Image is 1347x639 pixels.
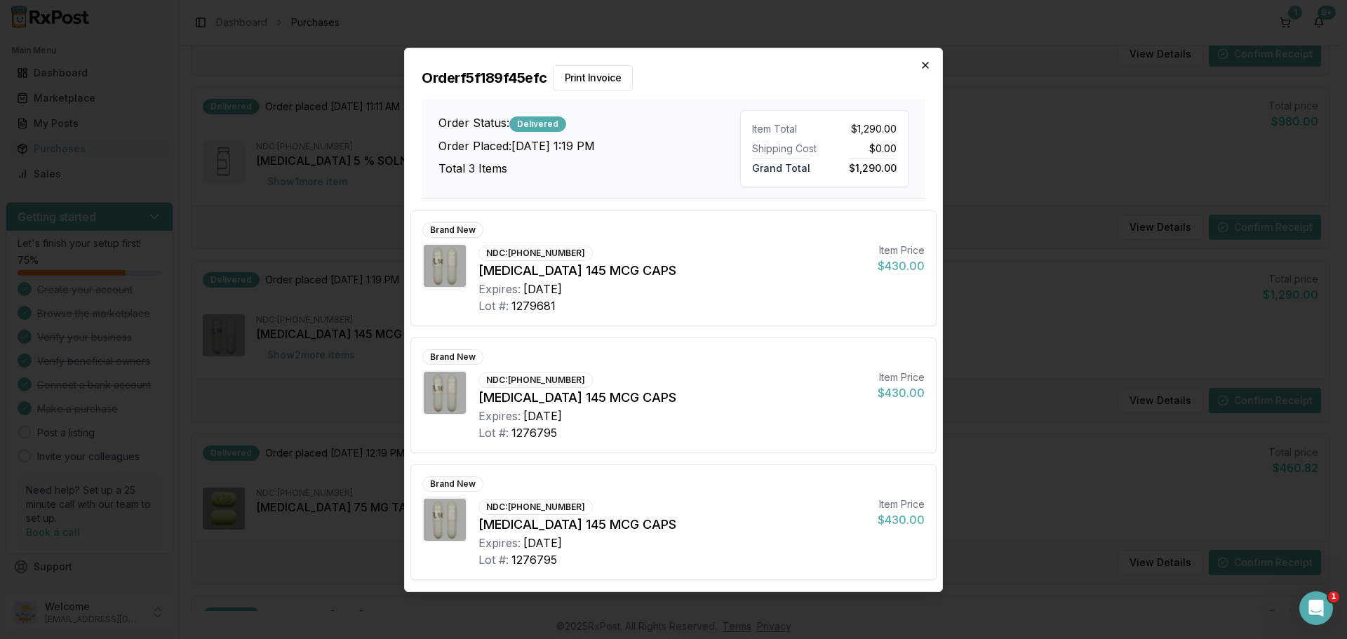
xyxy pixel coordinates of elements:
div: Expires: [478,281,521,297]
div: Brand New [422,349,483,365]
div: [MEDICAL_DATA] 145 MCG CAPS [478,261,866,281]
img: Linzess 145 MCG CAPS [424,245,466,287]
div: Brand New [422,476,483,492]
div: Expires: [478,408,521,424]
div: NDC: [PHONE_NUMBER] [478,499,593,515]
img: Linzess 145 MCG CAPS [424,372,466,414]
div: Shipping Cost [752,142,819,156]
div: $430.00 [878,257,925,274]
div: Lot #: [478,551,509,568]
div: Expires: [478,534,521,551]
h2: Order f5f189f45efc [422,65,925,90]
div: 1276795 [511,424,557,441]
h3: Total 3 Items [438,160,740,177]
div: $0.00 [830,142,897,156]
div: 1276795 [511,551,557,568]
div: $430.00 [878,384,925,401]
div: $1,290.00 [830,122,897,136]
span: 1 [1328,591,1339,603]
div: Lot #: [478,424,509,441]
img: Linzess 145 MCG CAPS [424,499,466,541]
iframe: Intercom live chat [1299,591,1333,625]
div: NDC: [PHONE_NUMBER] [478,372,593,388]
div: Delivered [509,116,566,132]
button: Print Invoice [553,65,634,90]
div: [MEDICAL_DATA] 145 MCG CAPS [478,515,866,534]
span: Grand Total [752,159,810,174]
div: $430.00 [878,511,925,528]
div: [DATE] [523,534,562,551]
h3: Order Placed: [DATE] 1:19 PM [438,137,740,154]
div: 1279681 [511,297,556,314]
div: Item Price [878,497,925,511]
h3: Order Status: [438,114,740,132]
div: NDC: [PHONE_NUMBER] [478,245,593,261]
div: Item Price [878,370,925,384]
div: [DATE] [523,281,562,297]
div: Item Total [752,122,819,136]
div: Brand New [422,222,483,238]
div: Lot #: [478,297,509,314]
div: [DATE] [523,408,562,424]
span: $1,290.00 [849,159,897,174]
div: Item Price [878,243,925,257]
div: [MEDICAL_DATA] 145 MCG CAPS [478,388,866,408]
